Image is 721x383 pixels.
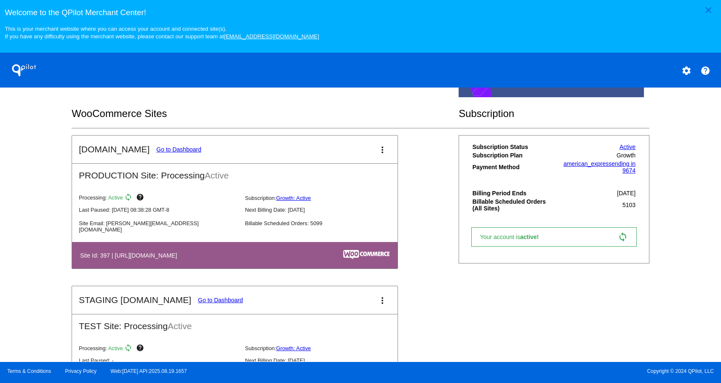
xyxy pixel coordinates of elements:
[245,345,404,351] p: Subscription:
[245,357,404,364] p: Next Billing Date: [DATE]
[124,344,134,354] mat-icon: sync
[703,5,713,15] mat-icon: close
[245,207,404,213] p: Next Billing Date: [DATE]
[124,193,134,203] mat-icon: sync
[563,160,612,167] span: american_express
[79,144,150,154] h2: [DOMAIN_NAME]
[377,295,387,306] mat-icon: more_vert
[79,357,238,364] p: Last Paused: -
[80,252,181,259] h4: Site Id: 397 | [URL][DOMAIN_NAME]
[622,202,636,208] span: 5103
[79,220,238,233] p: Site Email: [PERSON_NAME][EMAIL_ADDRESS][DOMAIN_NAME]
[520,234,543,240] span: active!
[245,195,404,201] p: Subscription:
[7,368,51,374] a: Terms & Conditions
[224,33,319,40] a: [EMAIL_ADDRESS][DOMAIN_NAME]
[377,145,387,155] mat-icon: more_vert
[108,195,123,201] span: Active
[276,195,311,201] a: Growth: Active
[368,368,714,374] span: Copyright © 2024 QPilot, LLC
[472,198,554,212] th: Billable Scheduled Orders (All Sites)
[108,345,123,351] span: Active
[79,344,238,354] p: Processing:
[72,108,459,120] h2: WooCommerce Sites
[198,297,243,303] a: Go to Dashboard
[7,62,41,79] h1: QPilot
[343,250,390,259] img: c53aa0e5-ae75-48aa-9bee-956650975ee5
[79,193,238,203] p: Processing:
[205,170,229,180] span: Active
[681,66,692,76] mat-icon: settings
[168,321,192,331] span: Active
[700,66,710,76] mat-icon: help
[136,344,146,354] mat-icon: help
[618,232,628,242] mat-icon: sync
[156,146,201,153] a: Go to Dashboard
[620,144,636,150] a: Active
[5,8,716,17] h3: Welcome to the QPilot Merchant Center!
[459,108,649,120] h2: Subscription
[472,143,554,151] th: Subscription Status
[136,193,146,203] mat-icon: help
[79,207,238,213] p: Last Paused: [DATE] 08:38:28 GMT-8
[72,164,398,181] h2: PRODUCTION Site: Processing
[472,152,554,159] th: Subscription Plan
[617,190,636,197] span: [DATE]
[472,189,554,197] th: Billing Period Ends
[472,160,554,174] th: Payment Method
[5,26,319,40] small: This is your merchant website where you can access your account and connected site(s). If you hav...
[79,295,191,305] h2: STAGING [DOMAIN_NAME]
[245,220,404,226] p: Billable Scheduled Orders: 5099
[617,152,636,159] span: Growth
[480,234,547,240] span: Your account is
[72,314,398,331] h2: TEST Site: Processing
[65,368,97,374] a: Privacy Policy
[471,227,637,247] a: Your account isactive! sync
[111,368,187,374] a: Web:[DATE] API:2025.08.19.1657
[276,345,311,351] a: Growth: Active
[563,160,636,174] a: american_expressending in 9674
